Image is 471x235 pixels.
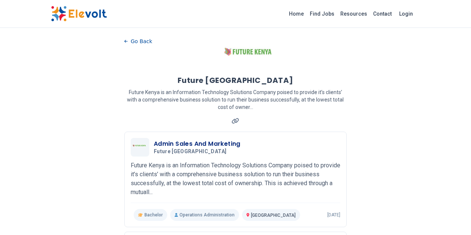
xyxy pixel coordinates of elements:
span: [GEOGRAPHIC_DATA] [251,213,296,218]
p: Future Kenya is an Information Technology Solutions Company poised to provide it’s clients’ with ... [124,88,347,111]
span: Bachelor [144,212,163,218]
a: Home [286,8,307,20]
h3: Admin Sales And Marketing [154,139,241,148]
p: Future Kenya is an Information Technology Solutions Company poised to provide it’s clients’ with ... [131,161,340,197]
img: Elevolt [51,6,107,22]
p: [DATE] [327,212,340,218]
h1: Future [GEOGRAPHIC_DATA] [178,75,293,86]
img: Future Kenya [224,47,277,69]
span: Future [GEOGRAPHIC_DATA] [154,148,226,155]
a: Contact [370,8,395,20]
a: Resources [337,8,370,20]
button: Go Back [124,36,152,47]
a: Future KenyaAdmin Sales And MarketingFuture [GEOGRAPHIC_DATA]Future Kenya is an Information Techn... [131,138,340,221]
a: Find Jobs [307,8,337,20]
img: Future Kenya [133,144,147,151]
p: Operations Administration [170,209,239,221]
a: Login [395,6,417,21]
